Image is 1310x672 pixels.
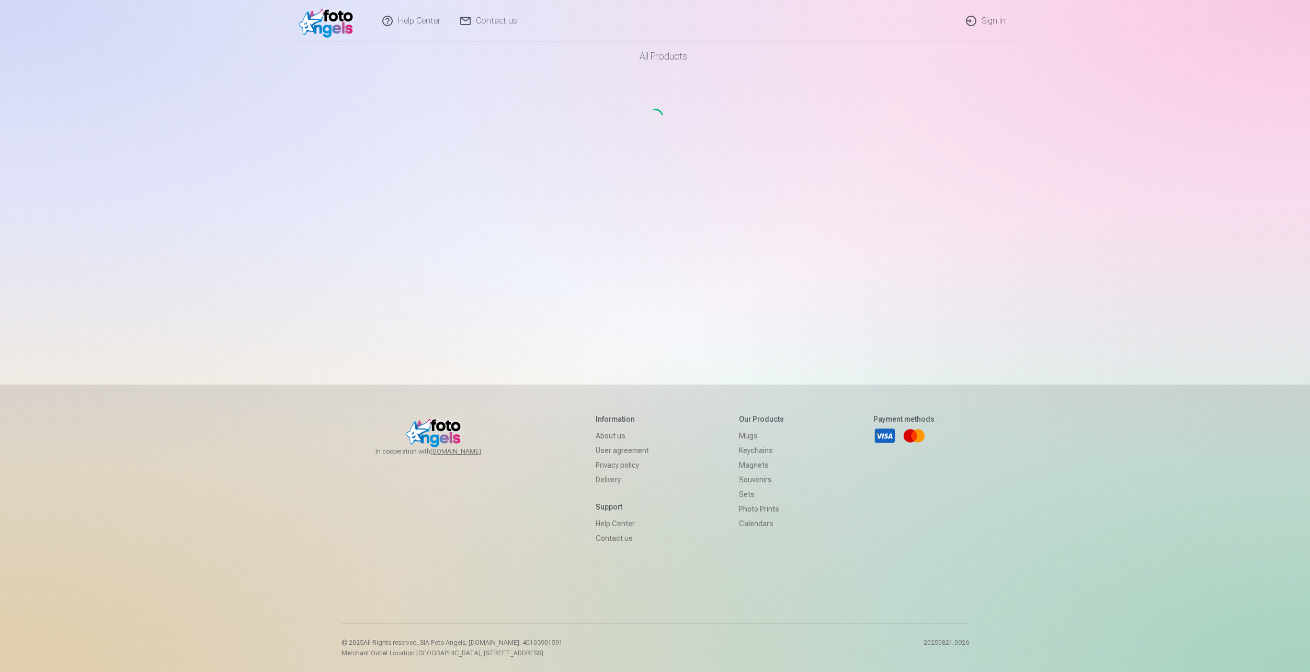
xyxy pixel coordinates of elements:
[375,447,506,456] span: In cooperation with
[903,424,926,447] a: Mastercard
[739,458,784,472] a: Magnets
[610,42,700,71] a: All products
[596,414,649,424] h5: Information
[596,472,649,487] a: Delivery
[739,487,784,502] a: Sets
[739,516,784,531] a: Calendars
[739,472,784,487] a: Souvenirs
[739,502,784,516] a: Photo prints
[596,531,649,546] a: Contact us
[596,443,649,458] a: User agreement
[430,447,506,456] a: [DOMAIN_NAME]
[420,639,563,646] span: SIA Foto Angels, [DOMAIN_NAME]. 40103901591
[739,414,784,424] h5: Our products
[873,424,896,447] a: Visa
[299,4,359,38] img: /v1
[739,428,784,443] a: Mugs
[596,502,649,512] h5: Support
[596,516,649,531] a: Help Center
[924,639,969,657] p: 20250821.0926
[873,414,935,424] h5: Payment methods
[596,428,649,443] a: About us
[341,649,563,657] p: Merchant Outlet Location [GEOGRAPHIC_DATA], [STREET_ADDRESS]
[739,443,784,458] a: Keychains
[596,458,649,472] a: Privacy policy
[341,639,563,647] p: © 2025 All Rights reserved. ,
